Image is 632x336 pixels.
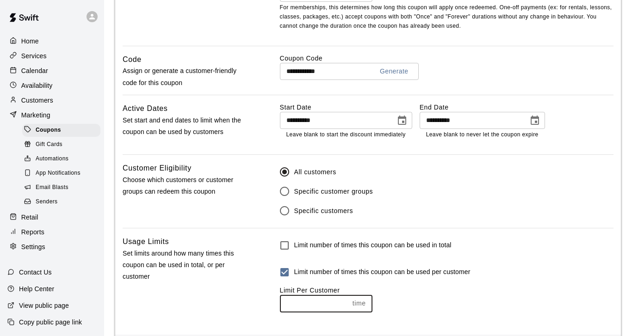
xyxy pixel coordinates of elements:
h6: Usage Limits [123,236,169,248]
span: App Notifications [36,169,81,178]
h6: Limit number of times this coupon can be used per customer [294,267,471,277]
a: Email Blasts [22,181,104,195]
span: Automations [36,154,68,164]
p: time [353,299,366,308]
label: Coupon Code [280,54,613,63]
p: Availability [21,81,53,90]
h6: Customer Eligibility [123,162,192,174]
a: Customers [7,93,97,107]
a: Coupons [22,123,104,137]
a: Marketing [7,108,97,122]
a: Home [7,34,97,48]
p: Contact Us [19,268,52,277]
a: Availability [7,79,97,92]
a: Gift Cards [22,137,104,152]
p: Help Center [19,284,54,293]
p: Marketing [21,110,50,120]
p: Reports [21,227,44,237]
p: Copy public page link [19,318,82,327]
p: Home [21,37,39,46]
h6: Limit number of times this coupon can be used in total [294,240,452,250]
a: Calendar [7,64,97,78]
span: Gift Cards [36,140,62,149]
p: Retail [21,213,38,222]
p: Services [21,51,47,61]
div: Automations [22,153,100,165]
div: App Notifications [22,167,100,180]
div: Coupons [22,124,100,137]
label: Limit Per Customer [280,287,340,294]
a: Retail [7,210,97,224]
button: Generate [376,63,412,80]
a: Senders [22,195,104,209]
p: Choose which customers or customer groups can redeem this coupon [123,174,250,197]
button: Choose date, selected date is Aug 18, 2025 [393,111,411,130]
span: Email Blasts [36,183,68,192]
a: Reports [7,225,97,239]
span: Specific customers [294,206,353,216]
label: End Date [420,103,545,112]
div: Email Blasts [22,181,100,194]
label: Start Date [280,103,412,112]
div: Gift Cards [22,138,100,151]
span: Coupons [36,126,61,135]
button: Choose date, selected date is Sep 1, 2025 [526,111,544,130]
p: View public page [19,301,69,310]
span: All customers [294,167,336,177]
h6: Code [123,54,142,66]
a: Automations [22,152,104,166]
p: Set start and end dates to limit when the coupon can be used by customers [123,115,250,138]
p: Calendar [21,66,48,75]
p: Leave blank to never let the coupon expire [426,130,539,140]
a: Settings [7,240,97,254]
span: Senders [36,197,58,207]
p: Set limits around how many times this coupon can be used in total, or per customer [123,248,250,283]
a: Services [7,49,97,63]
p: For memberships, this determines how long this coupon will apply once redeemed. One-off payments ... [280,3,613,31]
p: Leave blank to start the discount immediately [286,130,406,140]
div: Senders [22,195,100,208]
span: Specific customer groups [294,187,373,196]
p: Settings [21,242,45,251]
h6: Active Dates [123,103,168,115]
p: Customers [21,96,53,105]
a: App Notifications [22,166,104,181]
p: Assign or generate a customer-friendly code for this coupon [123,65,250,88]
